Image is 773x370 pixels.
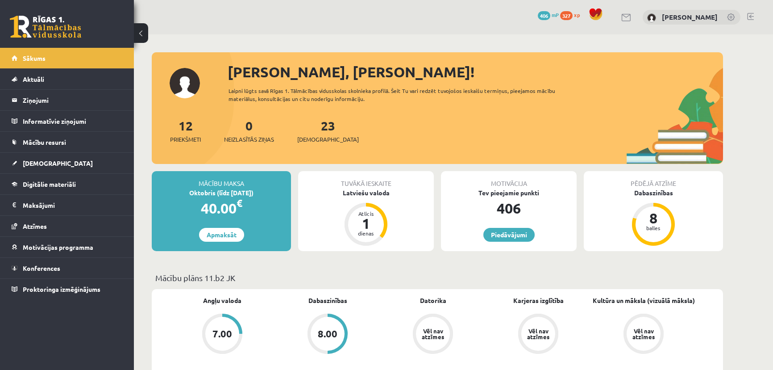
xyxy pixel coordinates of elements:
a: Aktuāli [12,69,123,89]
a: 23[DEMOGRAPHIC_DATA] [297,118,359,144]
span: Digitālie materiāli [23,180,76,188]
a: Konferences [12,258,123,278]
a: Digitālie materiāli [12,174,123,194]
span: 327 [560,11,573,20]
a: Sākums [12,48,123,68]
span: [DEMOGRAPHIC_DATA] [297,135,359,144]
div: 1 [353,216,379,231]
div: 406 [441,198,577,219]
a: 406 mP [538,11,559,18]
legend: Informatīvie ziņojumi [23,111,123,131]
legend: Ziņojumi [23,90,123,110]
span: Neizlasītās ziņas [224,135,274,144]
a: 8.00 [275,314,380,356]
div: Atlicis [353,211,379,216]
a: 0Neizlasītās ziņas [224,118,274,144]
div: Latviešu valoda [298,188,434,198]
div: Oktobris (līdz [DATE]) [152,188,291,198]
div: balles [640,225,667,231]
div: Mācību maksa [152,171,291,188]
a: Karjeras izglītība [513,296,564,305]
span: Atzīmes [23,222,47,230]
span: xp [574,11,580,18]
span: mP [552,11,559,18]
legend: Maksājumi [23,195,123,215]
span: Aktuāli [23,75,44,83]
a: Atzīmes [12,216,123,236]
a: [PERSON_NAME] [662,13,718,21]
a: Latviešu valoda Atlicis 1 dienas [298,188,434,247]
div: Dabaszinības [584,188,723,198]
a: Informatīvie ziņojumi [12,111,123,131]
a: Dabaszinības 8 balles [584,188,723,247]
span: 406 [538,11,550,20]
a: Vēl nav atzīmes [591,314,696,356]
span: [DEMOGRAPHIC_DATA] [23,159,93,167]
div: Tev pieejamie punkti [441,188,577,198]
div: Vēl nav atzīmes [631,328,656,340]
a: Motivācijas programma [12,237,123,257]
span: € [237,197,242,210]
p: Mācību plāns 11.b2 JK [155,272,719,284]
div: [PERSON_NAME], [PERSON_NAME]! [228,61,723,83]
span: Motivācijas programma [23,243,93,251]
a: 327 xp [560,11,584,18]
div: 8 [640,211,667,225]
div: 8.00 [318,329,337,339]
a: Piedāvājumi [483,228,535,242]
a: Kultūra un māksla (vizuālā māksla) [593,296,695,305]
div: 40.00 [152,198,291,219]
a: Mācību resursi [12,132,123,152]
a: Rīgas 1. Tālmācības vidusskola [10,16,81,38]
a: Vēl nav atzīmes [486,314,591,356]
div: Vēl nav atzīmes [526,328,551,340]
a: Datorika [420,296,446,305]
a: Maksājumi [12,195,123,215]
span: Mācību resursi [23,138,66,146]
a: Ziņojumi [12,90,123,110]
div: Laipni lūgts savā Rīgas 1. Tālmācības vidusskolas skolnieka profilā. Šeit Tu vari redzēt tuvojošo... [229,87,571,103]
div: Motivācija [441,171,577,188]
div: Tuvākā ieskaite [298,171,434,188]
div: Pēdējā atzīme [584,171,723,188]
a: [DEMOGRAPHIC_DATA] [12,153,123,173]
div: Vēl nav atzīmes [420,328,445,340]
a: Vēl nav atzīmes [380,314,486,356]
a: Apmaksāt [199,228,244,242]
div: 7.00 [212,329,232,339]
span: Proktoringa izmēģinājums [23,285,100,293]
a: Angļu valoda [203,296,241,305]
span: Priekšmeti [170,135,201,144]
img: Markuss Orlovs [647,13,656,22]
a: 12Priekšmeti [170,118,201,144]
div: dienas [353,231,379,236]
span: Sākums [23,54,46,62]
span: Konferences [23,264,60,272]
a: 7.00 [170,314,275,356]
a: Dabaszinības [308,296,347,305]
a: Proktoringa izmēģinājums [12,279,123,299]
